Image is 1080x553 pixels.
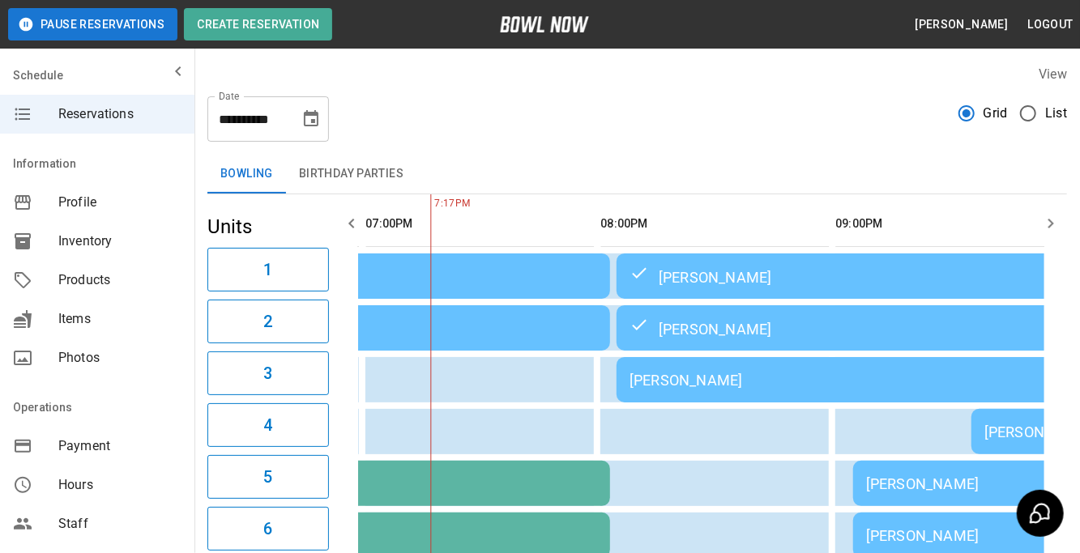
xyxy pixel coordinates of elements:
h6: 6 [263,516,272,542]
button: [PERSON_NAME] [908,10,1014,40]
button: 2 [207,300,329,343]
button: Create Reservation [184,8,332,40]
button: 4 [207,403,329,447]
span: Staff [58,514,181,534]
span: Profile [58,193,181,212]
div: [PERSON_NAME] [156,475,597,492]
button: Logout [1022,10,1080,40]
button: Bowling [207,155,286,194]
button: Birthday Parties [286,155,416,194]
div: [PERSON_NAME] [156,318,597,338]
h6: 4 [263,412,272,438]
img: logo [500,16,589,32]
span: Products [58,270,181,290]
span: Items [58,309,181,329]
div: [PERSON_NAME] [156,527,597,544]
span: Hours [58,475,181,495]
h6: 2 [263,308,272,334]
div: [PERSON_NAME] [630,266,1070,286]
button: Choose date, selected date is Sep 6, 2025 [295,103,327,135]
button: 3 [207,351,329,395]
span: Reservations [58,104,181,124]
span: Inventory [58,232,181,251]
div: [PERSON_NAME] [630,318,1070,338]
div: inventory tabs [207,155,1067,194]
h6: 1 [263,257,272,283]
div: [PERSON_NAME] [630,372,1070,389]
span: 7:17PM [430,196,434,212]
h6: 3 [263,360,272,386]
div: [PERSON_NAME] [156,266,597,286]
h5: Units [207,214,329,240]
span: Photos [58,348,181,368]
button: Pause Reservations [8,8,177,40]
button: 5 [207,455,329,499]
button: 1 [207,248,329,291]
span: Payment [58,436,181,456]
span: Grid [984,104,1008,123]
span: List [1045,104,1067,123]
button: 6 [207,507,329,551]
label: View [1039,66,1067,82]
h6: 5 [263,464,272,490]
